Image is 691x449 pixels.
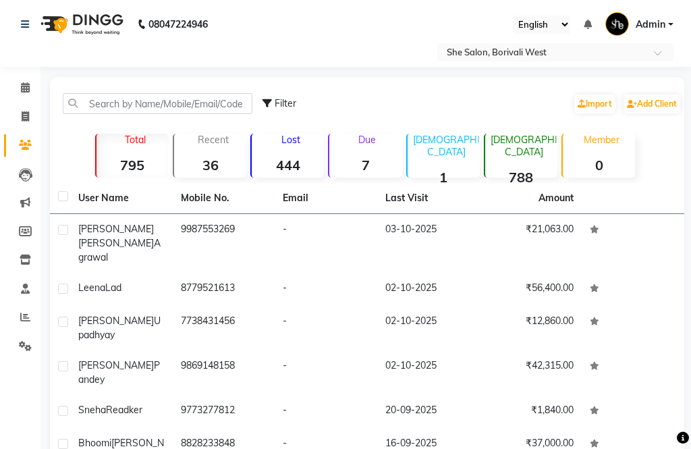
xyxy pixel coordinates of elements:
th: Last Visit [377,183,480,214]
td: ₹12,860.00 [480,306,582,350]
p: Total [102,134,169,146]
td: - [275,306,377,350]
td: ₹21,063.00 [480,214,582,273]
span: [PERSON_NAME] [78,359,154,371]
strong: 7 [329,157,402,174]
span: Bhoomi [78,437,111,449]
strong: 788 [485,169,557,186]
strong: 444 [252,157,324,174]
td: - [275,214,377,273]
td: 7738431456 [173,306,275,350]
td: 9869148158 [173,350,275,395]
img: logo [34,5,127,43]
img: Admin [605,12,629,36]
td: - [275,273,377,306]
td: ₹42,315.00 [480,350,582,395]
span: Lad [105,282,121,294]
p: [DEMOGRAPHIC_DATA] [413,134,480,158]
span: Admin [636,18,665,32]
th: Mobile No. [173,183,275,214]
b: 08047224946 [148,5,208,43]
span: [PERSON_NAME] [PERSON_NAME] [78,223,154,249]
td: 02-10-2025 [377,273,480,306]
th: Amount [530,183,582,213]
td: 02-10-2025 [377,306,480,350]
strong: 1 [408,169,480,186]
td: ₹1,840.00 [480,395,582,428]
input: Search by Name/Mobile/Email/Code [63,93,252,114]
span: Sneha [78,404,106,416]
a: Import [574,95,615,113]
span: Leena [78,282,105,294]
td: - [275,395,377,428]
td: 20-09-2025 [377,395,480,428]
strong: 795 [96,157,169,174]
th: User Name [70,183,173,214]
span: Filter [275,97,296,109]
p: Member [568,134,635,146]
td: 9773277812 [173,395,275,428]
td: 8779521613 [173,273,275,306]
span: [PERSON_NAME] [78,315,154,327]
p: Due [332,134,402,146]
strong: 36 [174,157,246,174]
td: 02-10-2025 [377,350,480,395]
span: Readker [106,404,142,416]
p: [DEMOGRAPHIC_DATA] [491,134,557,158]
th: Email [275,183,377,214]
td: 03-10-2025 [377,214,480,273]
p: Lost [257,134,324,146]
td: 9987553269 [173,214,275,273]
p: Recent [179,134,246,146]
a: Add Client [624,95,680,113]
strong: 0 [563,157,635,174]
td: ₹56,400.00 [480,273,582,306]
td: - [275,350,377,395]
